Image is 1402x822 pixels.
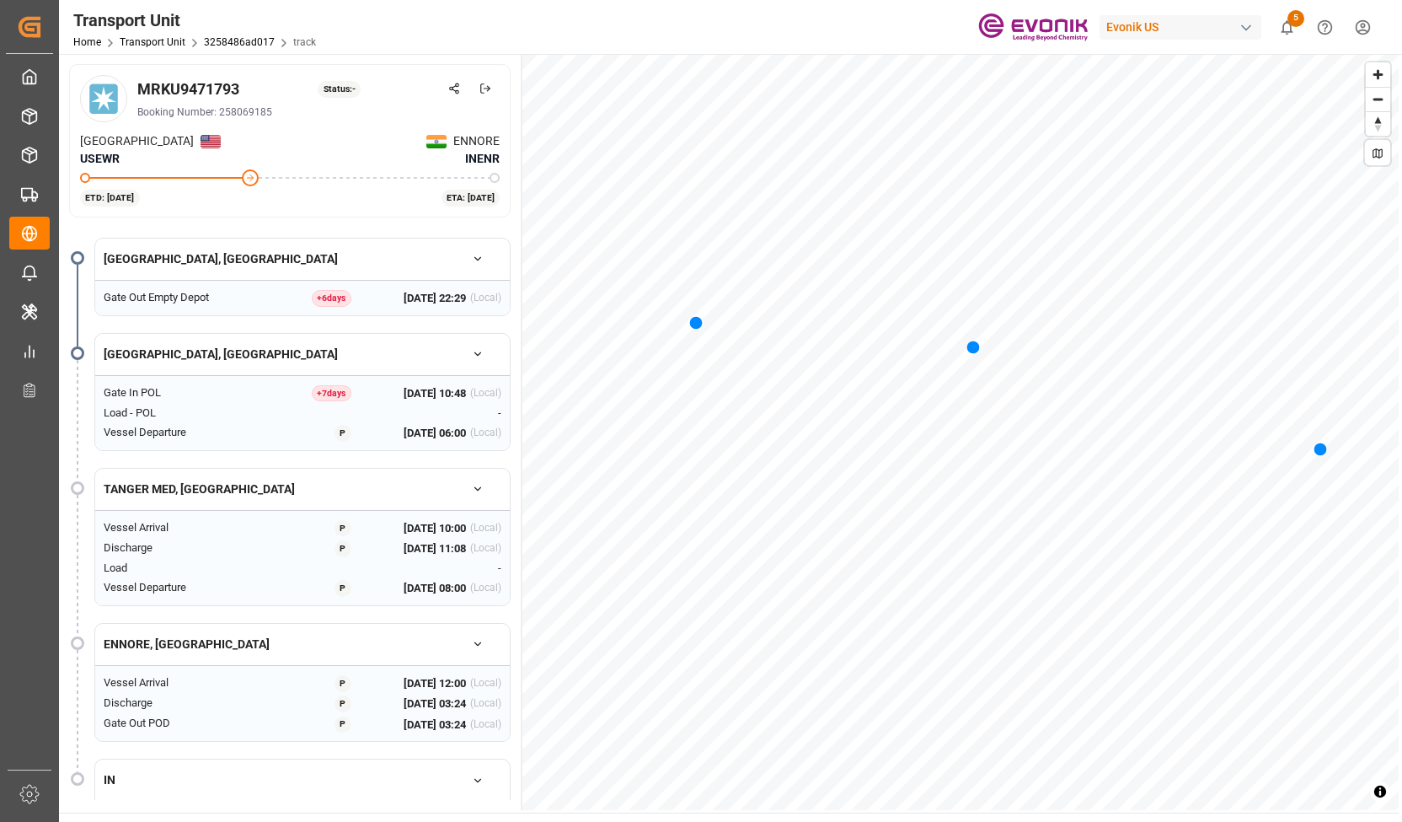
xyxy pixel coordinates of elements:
span: USEWR [80,152,120,165]
div: (Local) [470,675,501,692]
span: [DATE] 03:24 [404,696,466,712]
span: INENR [465,150,500,168]
a: Transport Unit [120,36,185,48]
button: [GEOGRAPHIC_DATA], [GEOGRAPHIC_DATA] [95,244,510,274]
div: P [334,425,351,442]
div: (Local) [470,696,501,712]
div: Map marker [689,314,703,330]
div: Discharge [104,540,251,557]
img: Evonik-brand-mark-Deep-Purple-RGB.jpeg_1700498283.jpeg [978,13,1088,42]
div: - [369,405,501,422]
button: P [317,540,369,557]
div: P [334,540,351,557]
button: P [317,519,369,537]
div: + 6 day s [312,290,351,307]
div: - [369,560,501,577]
div: (Local) [470,717,501,733]
div: ETD: [DATE] [80,190,140,207]
button: show 5 new notifications [1268,8,1306,46]
div: Vessel Departure [104,424,251,442]
img: Netherlands [426,135,447,148]
div: Status: - [318,81,361,98]
button: P [317,695,369,712]
button: P [317,424,369,442]
span: [DATE] 10:00 [404,520,466,537]
img: Netherlands [201,135,221,148]
div: (Local) [470,425,501,442]
canvas: Map [522,54,1399,810]
img: Carrier Logo [83,78,125,120]
div: P [334,580,351,597]
span: ENNORE [453,132,500,150]
button: Help Center [1306,8,1344,46]
div: (Local) [470,540,501,557]
div: Load [104,560,251,577]
span: [DATE] 11:08 [404,540,466,557]
button: P [317,715,369,733]
div: (Local) [470,290,501,307]
div: (Local) [470,520,501,537]
button: Zoom in [1366,62,1390,87]
div: Gate Out Empty Depot [104,289,251,307]
button: P [317,579,369,597]
a: Home [73,36,101,48]
div: (Local) [470,580,501,597]
div: Vessel Departure [104,579,251,597]
div: P [334,520,351,537]
div: P [334,717,351,733]
span: 5 [1287,10,1304,27]
button: Reset bearing to north [1366,111,1390,136]
span: [DATE] 12:00 [404,675,466,692]
button: [GEOGRAPHIC_DATA], [GEOGRAPHIC_DATA] [95,340,510,369]
button: ENNORE, [GEOGRAPHIC_DATA] [95,630,510,659]
div: + 7 day s [312,385,351,402]
div: MRKU9471793 [137,78,239,100]
div: Discharge [104,695,251,712]
div: P [334,696,351,712]
div: P [334,675,351,692]
div: ETA: [DATE] [441,190,500,207]
div: Gate Out POD [104,715,251,733]
button: TANGER MED, [GEOGRAPHIC_DATA] [95,475,510,504]
div: Load - POL [104,405,251,422]
div: Evonik US [1100,15,1261,40]
button: Evonik US [1100,11,1268,43]
div: Vessel Arrival [104,674,251,692]
div: Vessel Arrival [104,519,251,537]
button: IN [95,766,510,795]
button: Zoom out [1366,87,1390,111]
div: Booking Number: 258069185 [137,105,500,120]
div: (Local) [470,385,501,402]
button: P [317,674,369,692]
a: 3258486ad017 [204,36,275,48]
span: [DATE] 06:00 [404,425,466,442]
span: [DATE] 22:29 [404,290,466,307]
summary: Toggle attribution [1370,782,1390,802]
div: Gate In POL [104,384,251,402]
span: [DATE] 03:24 [404,717,466,733]
span: [DATE] 08:00 [404,580,466,597]
div: Transport Unit [73,8,316,33]
div: Map marker [966,338,980,355]
div: Map marker [1314,440,1327,457]
span: [GEOGRAPHIC_DATA] [80,132,194,150]
span: [DATE] 10:48 [404,385,466,402]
